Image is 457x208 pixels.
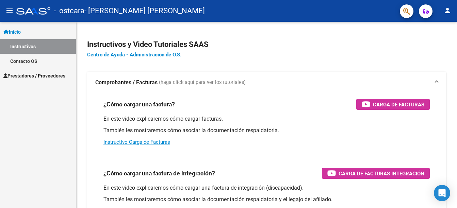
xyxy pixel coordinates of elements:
[54,3,84,18] span: - ostcara
[159,79,246,86] span: (haga click aquí para ver los tutoriales)
[103,115,430,123] p: En este video explicaremos cómo cargar facturas.
[87,52,181,58] a: Centro de Ayuda - Administración de O.S.
[84,3,205,18] span: - [PERSON_NAME] [PERSON_NAME]
[5,6,14,15] mat-icon: menu
[103,184,430,192] p: En este video explicaremos cómo cargar una factura de integración (discapacidad).
[322,168,430,179] button: Carga de Facturas Integración
[339,169,424,178] span: Carga de Facturas Integración
[103,127,430,134] p: También les mostraremos cómo asociar la documentación respaldatoria.
[87,38,446,51] h2: Instructivos y Video Tutoriales SAAS
[443,6,452,15] mat-icon: person
[373,100,424,109] span: Carga de Facturas
[434,185,450,201] div: Open Intercom Messenger
[103,196,430,203] p: También les mostraremos cómo asociar la documentación respaldatoria y el legajo del afiliado.
[103,100,175,109] h3: ¿Cómo cargar una factura?
[3,72,65,80] span: Prestadores / Proveedores
[103,139,170,145] a: Instructivo Carga de Facturas
[87,72,446,93] mat-expansion-panel-header: Comprobantes / Facturas (haga click aquí para ver los tutoriales)
[95,79,158,86] strong: Comprobantes / Facturas
[103,169,215,178] h3: ¿Cómo cargar una factura de integración?
[356,99,430,110] button: Carga de Facturas
[3,28,21,36] span: Inicio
